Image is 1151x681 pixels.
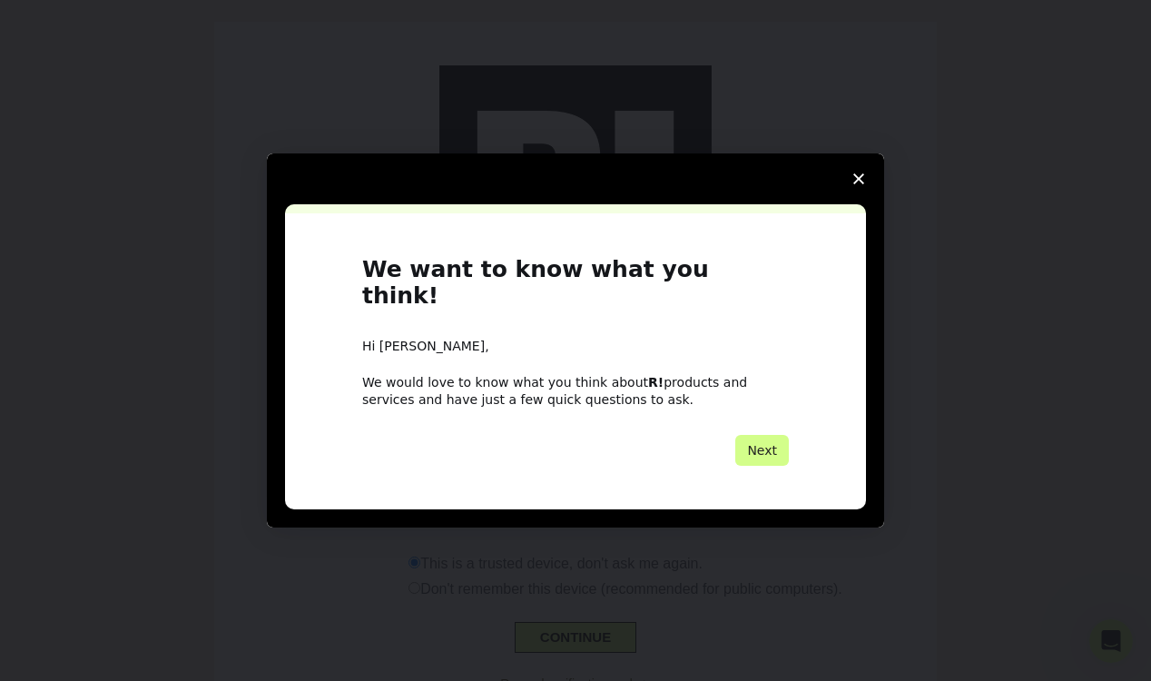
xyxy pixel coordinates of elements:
[362,257,789,320] h1: We want to know what you think!
[648,375,664,390] b: R!
[362,374,789,407] div: We would love to know what you think about products and services and have just a few quick questi...
[362,338,789,356] div: Hi [PERSON_NAME],
[735,435,789,466] button: Next
[833,153,884,204] span: Close survey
